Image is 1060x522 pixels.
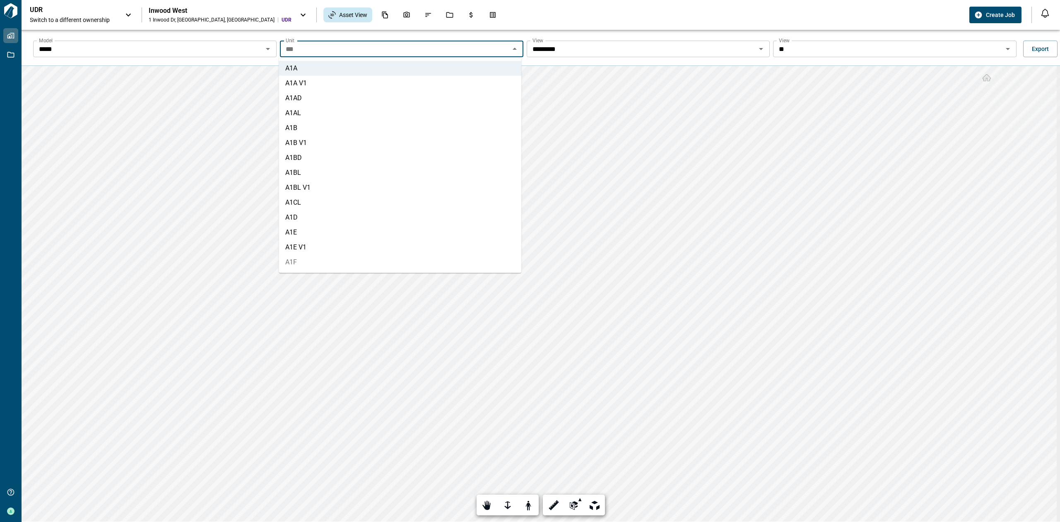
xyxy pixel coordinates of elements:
[279,76,521,91] li: A1A V1
[1002,43,1014,55] button: Open
[376,8,394,22] div: Documents
[279,91,521,106] li: A1AD
[279,270,521,285] li: B1
[149,7,291,15] div: Inwood West
[779,37,790,44] label: View
[398,8,415,22] div: Photos
[262,43,274,55] button: Open
[149,17,275,23] div: 1 Inwood Dr , [GEOGRAPHIC_DATA] , [GEOGRAPHIC_DATA]
[286,37,294,44] label: Unit
[279,240,521,255] li: A1E V1
[30,16,117,24] span: Switch to a different ownership
[279,255,521,270] li: A1F
[986,11,1015,19] span: Create Job
[323,7,372,22] div: Asset View
[30,6,104,14] p: UDR
[441,8,458,22] div: Jobs
[969,7,1021,23] button: Create Job
[279,210,521,225] li: A1D
[419,8,437,22] div: Issues & Info
[532,37,543,44] label: View
[279,195,521,210] li: A1CL
[279,165,521,180] li: A1BL
[279,225,521,240] li: A1E
[279,121,521,135] li: A1B
[279,180,521,195] li: A1BL V1
[279,106,521,121] li: A1AL
[463,8,480,22] div: Budgets
[509,43,520,55] button: Close
[484,8,501,22] div: Takeoff Center
[1032,45,1049,53] span: Export
[339,11,367,19] span: Asset View
[1038,7,1052,20] button: Open notification feed
[279,150,521,165] li: A1BD
[279,135,521,150] li: A1B V1
[39,37,53,44] label: Model
[755,43,767,55] button: Open
[279,61,521,76] li: A1A
[1023,41,1058,57] button: Export
[282,17,291,23] span: UDR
